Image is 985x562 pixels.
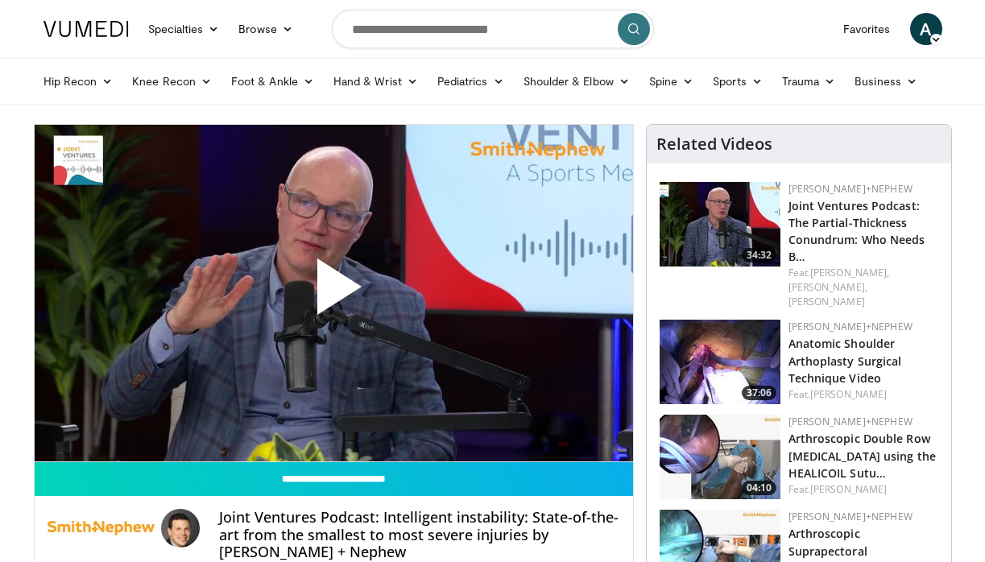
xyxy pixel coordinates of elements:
a: Business [845,65,927,97]
a: Trauma [772,65,846,97]
a: [PERSON_NAME] [810,482,887,496]
a: Hip Recon [34,65,123,97]
video-js: Video Player [35,125,633,462]
h4: Joint Ventures Podcast: Intelligent instability: State-of-the-art from the smallest to most sever... [219,509,620,561]
input: Search topics, interventions [332,10,654,48]
a: [PERSON_NAME] [810,387,887,401]
a: Foot & Ankle [221,65,324,97]
a: Specialties [139,13,230,45]
span: 37:06 [742,386,776,400]
a: Browse [229,13,303,45]
a: Spine [639,65,703,97]
img: Smith+Nephew [48,509,155,548]
a: [PERSON_NAME]+Nephew [788,415,913,428]
a: [PERSON_NAME], [788,280,867,294]
a: [PERSON_NAME] [788,295,865,308]
a: Arthroscopic Double Row [MEDICAL_DATA] using the HEALICOIL Sutu… [788,431,936,480]
a: [PERSON_NAME], [810,266,889,279]
div: Feat. [788,266,938,309]
img: Avatar [161,509,200,548]
a: 37:06 [660,320,780,404]
a: [PERSON_NAME]+Nephew [788,510,913,523]
a: Joint Ventures Podcast: The Partial-Thickness Conundrum: Who Needs B… [788,198,925,264]
span: 34:32 [742,248,776,262]
img: 345ce7d3-2add-4b96-8847-ea7888355abc.150x105_q85_crop-smart_upscale.jpg [660,415,780,499]
a: Knee Recon [122,65,221,97]
a: Anatomic Shoulder Arthoplasty Surgical Technique Video [788,336,902,385]
div: Feat. [788,387,938,402]
span: 04:10 [742,481,776,495]
img: 4ad8d6c8-ee64-4599-baa1-cc9db944930a.150x105_q85_crop-smart_upscale.jpg [660,320,780,404]
a: Sports [703,65,772,97]
a: Favorites [834,13,900,45]
h4: Related Videos [656,134,772,154]
button: Play Video [188,214,478,372]
div: Feat. [788,482,938,497]
a: [PERSON_NAME]+Nephew [788,182,913,196]
img: VuMedi Logo [43,21,129,37]
a: Hand & Wrist [324,65,428,97]
a: 04:10 [660,415,780,499]
a: 34:32 [660,182,780,267]
a: A [910,13,942,45]
img: 5807bf09-abca-4062-84b7-711dbcc3ea56.150x105_q85_crop-smart_upscale.jpg [660,182,780,267]
a: Pediatrics [428,65,514,97]
a: [PERSON_NAME]+Nephew [788,320,913,333]
a: Shoulder & Elbow [514,65,639,97]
